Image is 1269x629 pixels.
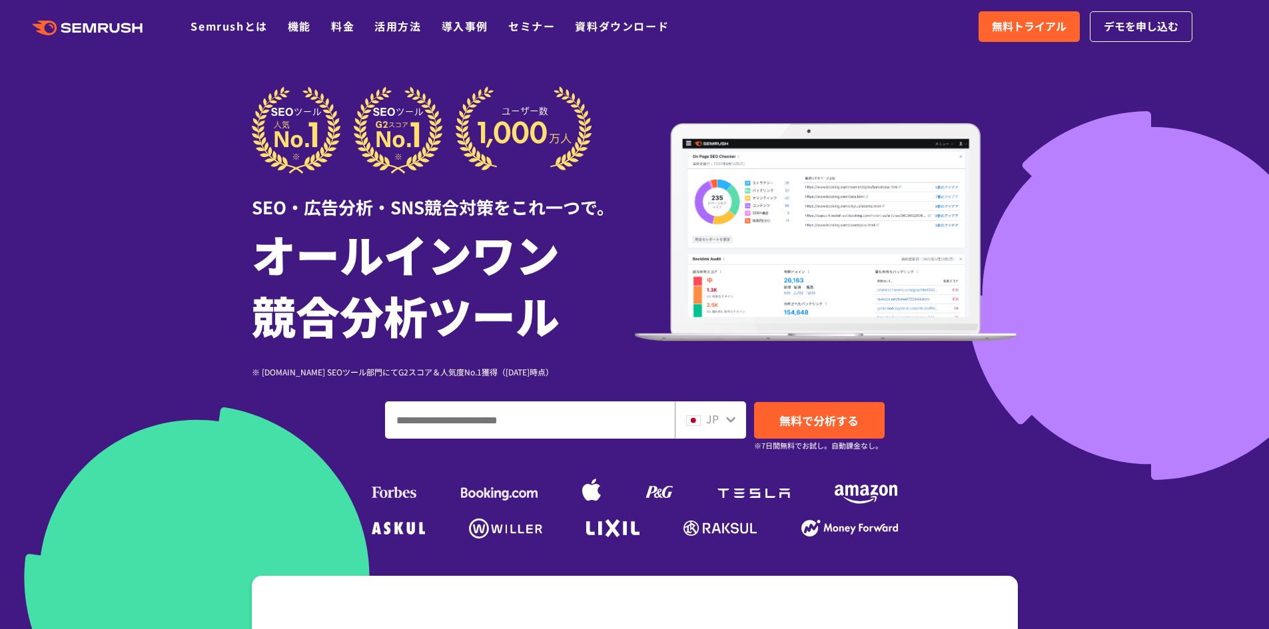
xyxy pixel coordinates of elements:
[979,11,1080,42] a: 無料トライアル
[252,365,635,378] div: ※ [DOMAIN_NAME] SEOツール部門にてG2スコア＆人気度No.1獲得（[DATE]時点）
[252,174,635,220] div: SEO・広告分析・SNS競合対策をこれ一つで。
[754,439,883,452] small: ※7日間無料でお試し。自動課金なし。
[992,18,1066,35] span: 無料トライアル
[508,18,555,34] a: セミナー
[386,402,674,438] input: ドメイン、キーワードまたはURLを入力してください
[1104,18,1178,35] span: デモを申し込む
[575,18,669,34] a: 資料ダウンロード
[442,18,488,34] a: 導入事例
[754,402,885,439] a: 無料で分析する
[706,411,719,427] span: JP
[1090,11,1192,42] a: デモを申し込む
[374,18,421,34] a: 活用方法
[288,18,311,34] a: 機能
[779,412,859,429] span: 無料で分析する
[331,18,354,34] a: 料金
[191,18,267,34] a: Semrushとは
[252,223,635,345] h1: オールインワン 競合分析ツール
